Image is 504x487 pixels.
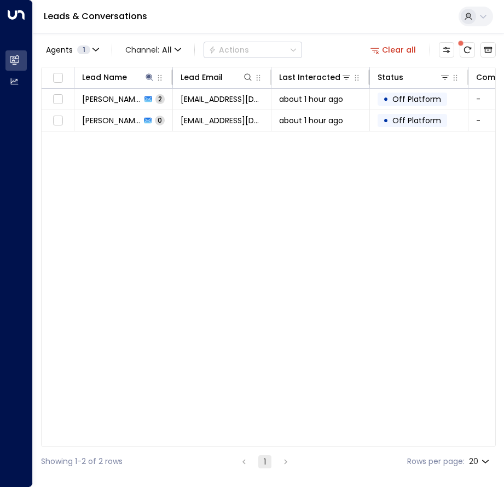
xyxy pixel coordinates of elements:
[383,90,389,108] div: •
[162,45,172,54] span: All
[366,42,421,58] button: Clear all
[378,71,403,84] div: Status
[378,71,450,84] div: Status
[237,455,293,468] nav: pagination navigation
[279,115,343,126] span: about 1 hour ago
[41,42,103,58] button: Agents1
[392,115,441,126] span: Off Platform
[44,10,147,22] a: Leads & Conversations
[181,115,263,126] span: formulastu@gmail.com
[51,114,65,128] span: Toggle select row
[82,71,155,84] div: Lead Name
[204,42,302,58] button: Actions
[460,42,475,58] span: There are new threads available. Refresh the grid to view the latest updates.
[469,454,491,469] div: 20
[51,71,65,85] span: Toggle select all
[121,42,186,58] span: Channel:
[121,42,186,58] button: Channel:All
[181,71,223,84] div: Lead Email
[82,115,141,126] span: Stuart Jones
[204,42,302,58] div: Button group with a nested menu
[407,456,465,467] label: Rows per page:
[208,45,249,55] div: Actions
[392,94,441,105] span: Off Platform
[258,455,271,468] button: page 1
[155,116,165,125] span: 0
[279,71,352,84] div: Last Interacted
[82,94,141,105] span: Stuart Jones
[480,42,496,58] button: Archived Leads
[279,71,340,84] div: Last Interacted
[77,45,90,54] span: 1
[383,111,389,130] div: •
[439,42,454,58] button: Customize
[181,71,253,84] div: Lead Email
[181,94,263,105] span: formulastu@gmail.com
[279,94,343,105] span: about 1 hour ago
[51,93,65,106] span: Toggle select row
[41,456,123,467] div: Showing 1-2 of 2 rows
[82,71,127,84] div: Lead Name
[155,94,165,104] span: 2
[46,46,73,54] span: Agents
